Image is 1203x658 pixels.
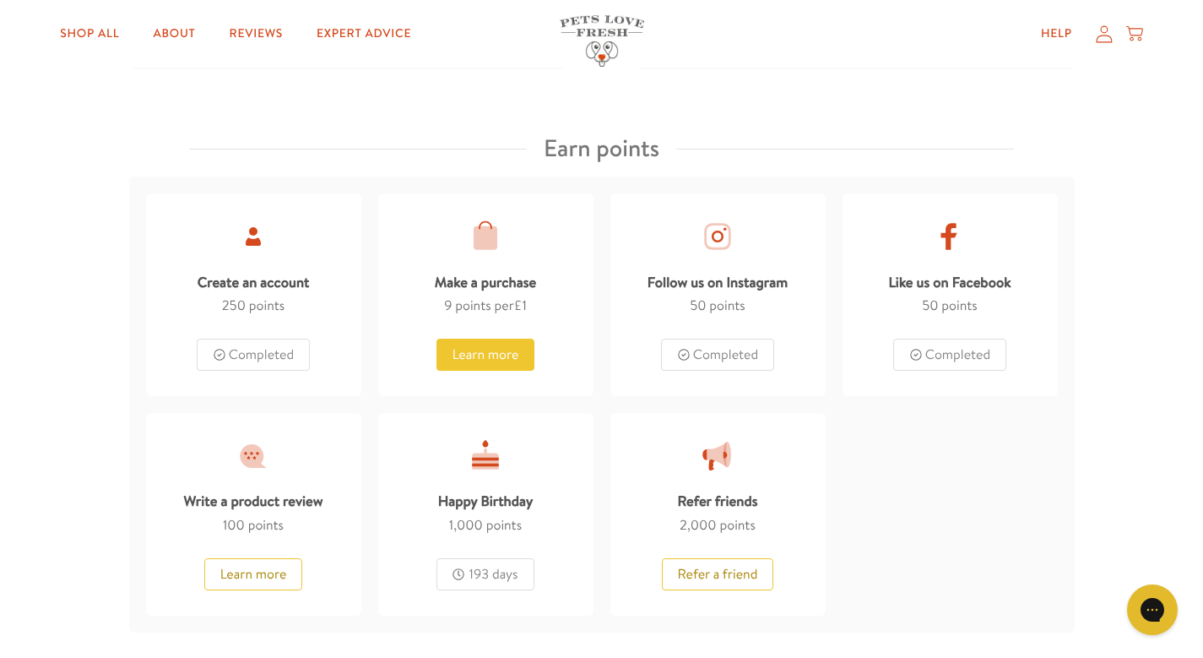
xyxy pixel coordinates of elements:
[435,263,537,296] div: Make a purchase
[248,516,284,535] span: points
[888,263,1011,296] div: Like us on Facebook
[183,481,322,514] div: Write a product review
[690,296,706,315] span: 50
[922,296,938,315] span: 50
[662,558,774,590] button: Refer a friend
[223,516,245,535] span: 100
[1027,17,1086,51] a: Help
[449,516,483,535] span: 1,000
[560,15,644,67] img: Pets Love Fresh
[216,17,296,51] a: Reviews
[139,17,209,51] a: About
[444,296,452,315] span: 9
[198,263,310,296] div: Create an account
[709,296,745,315] span: points
[544,128,659,169] h3: Earn points
[486,516,522,535] span: points
[438,481,533,514] div: Happy Birthday
[680,516,717,535] span: 2,000
[249,296,284,315] span: points
[941,296,977,315] span: points
[648,263,788,296] div: Follow us on Instagram
[677,481,757,514] div: Refer friends
[303,17,425,51] a: Expert Advice
[436,339,535,371] button: Learn more
[204,558,303,590] button: Learn more
[46,17,133,51] a: Shop All
[1119,579,1186,641] iframe: Gorgias live chat messenger
[222,296,246,315] span: 250
[514,296,527,315] span: £1
[719,516,755,535] span: points
[455,296,527,315] span: points per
